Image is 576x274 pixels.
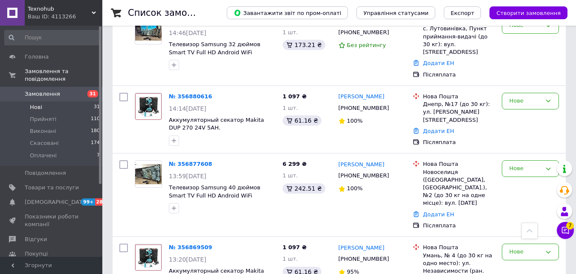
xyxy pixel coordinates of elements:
div: Нове [509,164,541,173]
a: [PERSON_NAME] [339,161,385,169]
div: Післяплата [423,138,495,146]
div: с. Лутовинівка, Пункт приймання-видачі (до 30 кг): вул. [STREET_ADDRESS] [423,25,495,56]
span: Прийняті [30,115,56,123]
span: Скасовані [30,139,59,147]
div: Нове [509,247,541,256]
span: 99+ [81,198,95,206]
div: 242.51 ₴ [283,183,325,194]
div: [PHONE_NUMBER] [337,253,391,265]
div: 61.16 ₴ [283,115,321,126]
a: Додати ЕН [423,60,454,66]
span: Повідомлення [25,169,66,177]
span: 1 шт. [283,256,298,262]
div: [PHONE_NUMBER] [337,170,391,181]
img: Фото товару [135,93,162,119]
a: № 356869509 [169,244,212,250]
span: [DEMOGRAPHIC_DATA] [25,198,88,206]
span: 14:14[DATE] [169,105,206,112]
span: 13:59[DATE] [169,173,206,180]
span: 1 097 ₴ [283,93,307,100]
span: 1 шт. [283,172,298,179]
div: Нове [509,97,541,106]
a: Додати ЕН [423,211,454,218]
button: Чат з покупцем7 [557,222,574,239]
span: 174 [91,139,100,147]
input: Пошук [4,30,101,45]
a: Створити замовлення [481,9,567,16]
span: Відгуки [25,236,47,243]
span: 1 шт. [283,105,298,111]
span: Товари та послуги [25,184,79,192]
h1: Список замовлень [128,8,214,18]
img: Фото товару [135,245,162,271]
span: 110 [91,115,100,123]
span: Нові [30,103,42,111]
a: Фото товару [135,17,162,44]
a: Фото товару [135,160,162,188]
a: Телевизор Samsung 32 дюймов Smart TV Full HD Android WiFi Телевизор 50" Самсунг Смарт ТВ 4К [169,41,275,63]
span: 1 097 ₴ [283,244,307,250]
a: [PERSON_NAME] [339,244,385,252]
div: Післяплата [423,71,495,79]
span: 13:20[DATE] [169,256,206,263]
span: Завантажити звіт по пром-оплаті [234,9,341,17]
div: [PHONE_NUMBER] [337,27,391,38]
div: Новоселиця ([GEOGRAPHIC_DATA], [GEOGRAPHIC_DATA].), №2 (до 30 кг на одне місце): вул. [DATE] [423,168,495,207]
a: Додати ЕН [423,128,454,134]
span: Управління статусами [363,10,428,16]
span: 7 [97,152,100,159]
span: Texnohub [28,5,92,13]
div: [PHONE_NUMBER] [337,103,391,114]
span: Без рейтингу [347,42,386,48]
span: 7 [566,221,574,228]
span: Замовлення [25,90,60,98]
span: 31 [94,103,100,111]
span: 31 [87,90,98,97]
span: Показники роботи компанії [25,213,79,228]
img: Фото товару [135,164,162,184]
a: № 356877608 [169,161,212,167]
span: 14:46[DATE] [169,29,206,36]
span: Оплачені [30,152,57,159]
a: Аккумуляторный секатор Makita DUP 270 24V 5AH. [169,117,264,131]
span: Експорт [451,10,475,16]
span: Виконані [30,127,56,135]
span: 1 шт. [283,29,298,35]
span: Покупці [25,250,48,258]
button: Завантажити звіт по пром-оплаті [227,6,348,19]
div: 173.21 ₴ [283,40,325,50]
div: Нова Пошта [423,244,495,251]
div: Нова Пошта [423,93,495,100]
div: Днепр, №17 (до 30 кг): ул. [PERSON_NAME][STREET_ADDRESS] [423,100,495,124]
button: Створити замовлення [489,6,567,19]
button: Управління статусами [356,6,435,19]
a: Фото товару [135,244,162,271]
a: [PERSON_NAME] [339,93,385,101]
span: Замовлення та повідомлення [25,68,102,83]
img: Фото товару [135,21,162,41]
span: Головна [25,53,49,61]
span: 100% [347,185,363,192]
a: Фото товару [135,93,162,120]
div: Нова Пошта [423,160,495,168]
div: Післяплата [423,222,495,230]
button: Експорт [444,6,481,19]
span: 28 [95,198,105,206]
span: 6 299 ₴ [283,161,307,167]
span: 180 [91,127,100,135]
span: 100% [347,118,363,124]
div: Ваш ID: 4113266 [28,13,102,21]
a: № 356880616 [169,93,212,100]
a: Телевизор Samsung 40 дюймов Smart TV Full HD Android WiFi Телевизор 40" Самсунг Смарт ТВ 4К [169,184,275,206]
span: Створити замовлення [496,10,561,16]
